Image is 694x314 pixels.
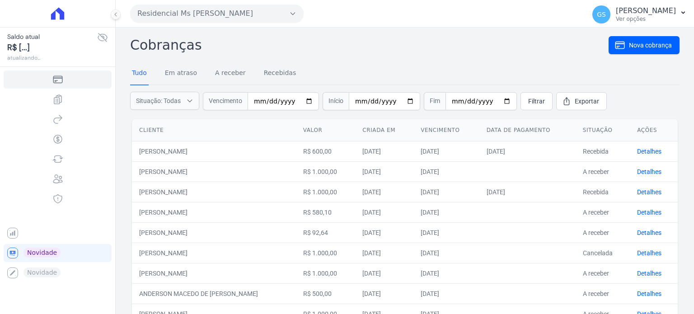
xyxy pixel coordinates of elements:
[609,36,680,54] a: Nova cobrança
[413,222,479,243] td: [DATE]
[136,96,181,105] span: Situação: Todas
[637,270,661,277] a: Detalhes
[132,161,296,182] td: [PERSON_NAME]
[296,119,356,141] th: Valor
[355,243,413,263] td: [DATE]
[637,148,661,155] a: Detalhes
[4,244,112,262] a: Novidade
[520,92,553,110] a: Filtrar
[7,32,97,42] span: Saldo atual
[355,222,413,243] td: [DATE]
[616,15,676,23] p: Ver opções
[132,119,296,141] th: Cliente
[296,202,356,222] td: R$ 580,10
[585,2,694,27] button: GS [PERSON_NAME] Ver opções
[413,161,479,182] td: [DATE]
[576,141,630,161] td: Recebida
[355,263,413,283] td: [DATE]
[413,243,479,263] td: [DATE]
[630,119,678,141] th: Ações
[413,182,479,202] td: [DATE]
[132,263,296,283] td: [PERSON_NAME]
[556,92,607,110] a: Exportar
[576,222,630,243] td: A receber
[296,222,356,243] td: R$ 92,64
[355,283,413,304] td: [DATE]
[132,283,296,304] td: ANDERSON MACEDO DE [PERSON_NAME]
[637,209,661,216] a: Detalhes
[576,283,630,304] td: A receber
[616,6,676,15] p: [PERSON_NAME]
[355,119,413,141] th: Criada em
[637,188,661,196] a: Detalhes
[296,141,356,161] td: R$ 600,00
[413,141,479,161] td: [DATE]
[576,182,630,202] td: Recebida
[296,283,356,304] td: R$ 500,00
[132,202,296,222] td: [PERSON_NAME]
[130,5,304,23] button: Residencial Ms [PERSON_NAME]
[130,92,199,110] button: Situação: Todas
[413,263,479,283] td: [DATE]
[413,283,479,304] td: [DATE]
[7,70,108,282] nav: Sidebar
[355,182,413,202] td: [DATE]
[637,229,661,236] a: Detalhes
[576,243,630,263] td: Cancelada
[355,161,413,182] td: [DATE]
[575,97,599,106] span: Exportar
[528,97,545,106] span: Filtrar
[130,62,149,85] a: Tudo
[7,54,97,62] span: atualizando...
[132,182,296,202] td: [PERSON_NAME]
[296,263,356,283] td: R$ 1.000,00
[130,35,609,55] h2: Cobranças
[479,119,576,141] th: Data de pagamento
[576,119,630,141] th: Situação
[132,222,296,243] td: [PERSON_NAME]
[132,141,296,161] td: [PERSON_NAME]
[296,161,356,182] td: R$ 1.000,00
[576,161,630,182] td: A receber
[576,263,630,283] td: A receber
[262,62,298,85] a: Recebidas
[296,243,356,263] td: R$ 1.000,00
[355,202,413,222] td: [DATE]
[413,119,479,141] th: Vencimento
[163,62,199,85] a: Em atraso
[479,182,576,202] td: [DATE]
[637,249,661,257] a: Detalhes
[296,182,356,202] td: R$ 1.000,00
[424,92,445,110] span: Fim
[7,42,97,54] span: R$ [...]
[23,248,61,258] span: Novidade
[629,41,672,50] span: Nova cobrança
[323,92,349,110] span: Início
[132,243,296,263] td: [PERSON_NAME]
[355,141,413,161] td: [DATE]
[576,202,630,222] td: A receber
[479,141,576,161] td: [DATE]
[597,11,606,18] span: GS
[637,168,661,175] a: Detalhes
[637,290,661,297] a: Detalhes
[413,202,479,222] td: [DATE]
[203,92,248,110] span: Vencimento
[213,62,248,85] a: A receber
